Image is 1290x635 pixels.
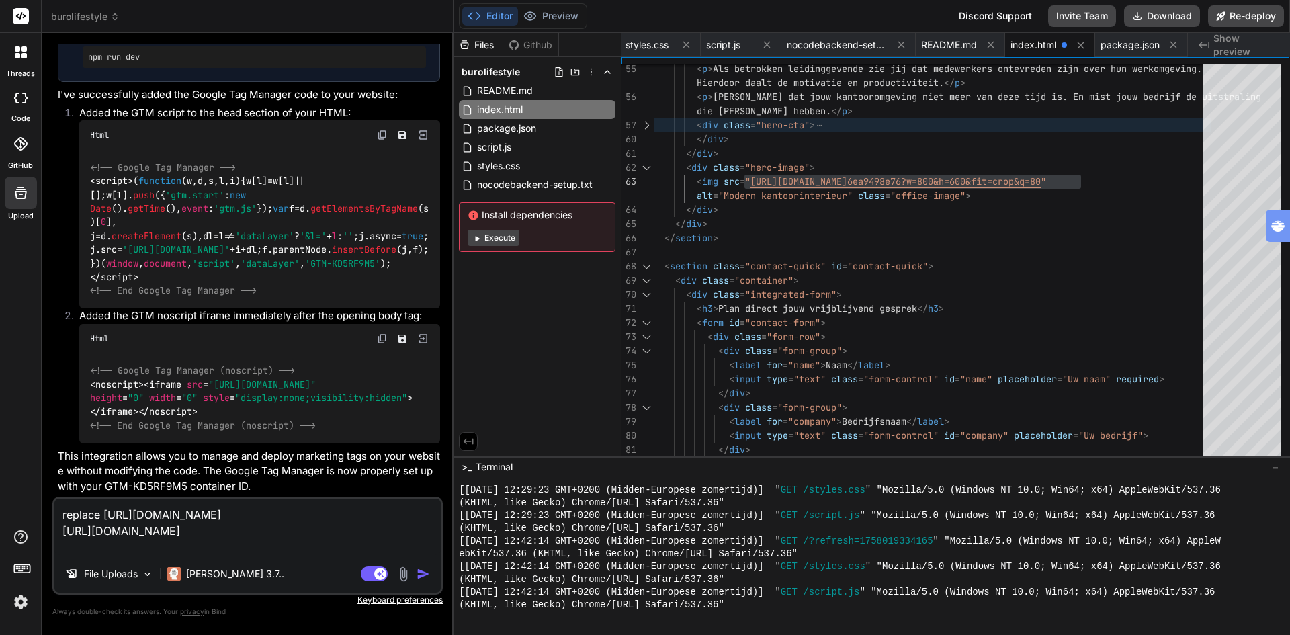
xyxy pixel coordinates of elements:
label: GitHub [8,160,33,171]
span: = [713,189,718,202]
span: < [686,288,691,300]
span: div [691,288,707,300]
img: copy [377,333,388,344]
span: > [885,359,890,371]
span: Hierdoor daalt de motivatie en productiviteit. [697,77,944,89]
span: img [702,175,718,187]
img: icon [417,567,430,581]
span: burolifestyle [462,65,520,79]
span: </ > [90,406,138,418]
span: < [697,175,702,187]
div: 67 [621,245,636,259]
span: < [697,91,702,103]
span: 'GTM-KD5RF9M5' [305,257,380,269]
div: 66 [621,231,636,245]
span: </ [831,105,842,117]
div: 71 [621,302,636,316]
span: "form-control" [863,429,939,441]
span: "form-control" [863,373,939,385]
span: label [858,359,885,371]
button: Preview [518,7,584,26]
span: div [707,133,724,145]
span: = [788,373,793,385]
button: Re-deploy [1208,5,1284,27]
span: </ > [90,271,138,283]
span: Plan direct jouw vrijblijvend gesprek [718,302,917,314]
span: = [783,415,788,427]
span: > [713,302,718,314]
span: Date [90,202,112,214]
span: style [203,392,230,404]
span: < [718,401,724,413]
span: class [858,189,885,202]
span: id [831,260,842,272]
span: > [713,232,718,244]
span: div [681,274,697,286]
span: input [734,373,761,385]
span: class [713,260,740,272]
span: = [955,373,960,385]
span: > [836,415,842,427]
span: < [686,161,691,173]
span: getElementsByTagName [310,202,418,214]
span: div [724,345,740,357]
span: label [917,415,944,427]
div: Click to collapse the range. [638,259,655,273]
span: script [101,271,133,283]
span: div [702,119,718,131]
div: Discord Support [951,5,1040,27]
span: "integrated-form" [745,288,836,300]
span: <!-- End Google Tag Manager --> [90,285,257,297]
span: nocodebackend-setup.txt [476,177,594,193]
span: = [1073,429,1078,441]
span: placeholder [998,373,1057,385]
span: < > [90,378,144,390]
span: </ [906,415,917,427]
p: I've successfully added the Google Tag Manager code to your website: [58,87,440,103]
span: "contact-quick" [745,260,826,272]
span: "text" [793,373,826,385]
span: p [702,62,707,75]
div: 61 [621,146,636,161]
span: "office-image" [890,189,965,202]
span: < [729,359,734,371]
span: <!-- Google Tag Manager --> [91,161,236,173]
span: > [836,288,842,300]
span: script.js [706,38,740,52]
span: "0" [181,392,198,404]
span: 'dataLayer' [235,230,294,242]
span: = [740,316,745,329]
button: Save file [393,126,412,144]
span: </ [944,77,955,89]
img: Open in Browser [417,129,429,141]
span: > [707,62,713,75]
span: 'dataLayer' [241,257,300,269]
span: = [761,331,767,343]
span: </ [675,218,686,230]
span: input [734,429,761,441]
img: attachment [396,566,411,582]
span: "contact-form" [745,316,820,329]
span: div [691,161,707,173]
span: true [402,230,423,242]
span: alt [697,189,713,202]
span: Html [90,130,109,140]
button: Editor [462,7,518,26]
span: 'gtm.start' [165,189,224,201]
span: label [734,415,761,427]
span: = [750,119,756,131]
span: h3 [702,302,713,314]
span: document [144,257,187,269]
button: Execute [468,230,519,246]
span: = [740,161,745,173]
div: 79 [621,415,636,429]
span: " [1041,175,1046,187]
span: div [729,387,745,399]
span: function [138,175,181,187]
div: 55 [621,62,636,76]
img: Claude 3.7 Sonnet (Anthropic) [167,567,181,581]
span: 6ea9498e76?w=800&h=600&fit=crop&q=80 [847,175,1041,187]
span: placeholder [1014,429,1073,441]
span: div [724,401,740,413]
span: "display:none;visibility:hidden" [235,392,407,404]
